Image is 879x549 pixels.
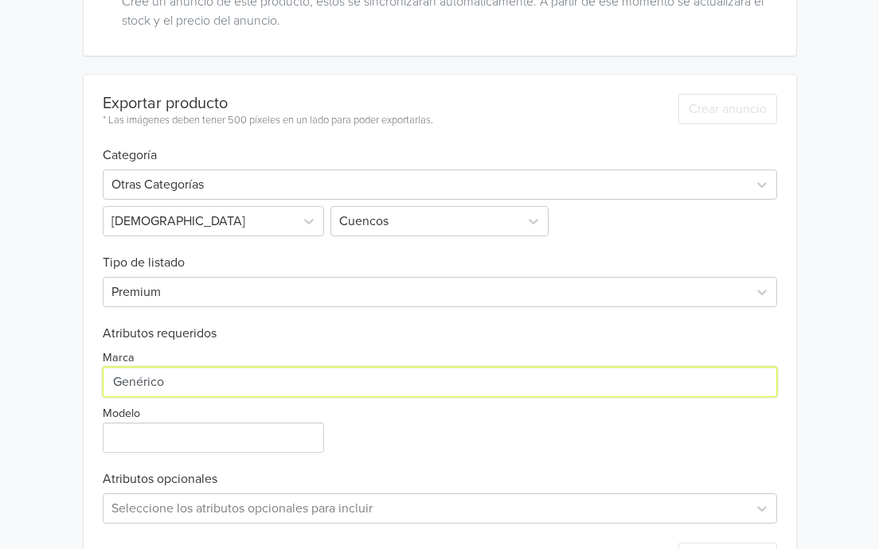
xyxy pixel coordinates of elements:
[103,349,135,367] label: Marca
[103,236,777,271] h6: Tipo de listado
[103,113,433,129] div: * Las imágenes deben tener 500 píxeles en un lado para poder exportarlas.
[103,129,777,163] h6: Categoría
[103,94,433,113] div: Exportar producto
[103,405,140,422] label: Modelo
[103,472,777,487] h6: Atributos opcionales
[103,326,777,341] h6: Atributos requeridos
[678,94,777,124] button: Crear anuncio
